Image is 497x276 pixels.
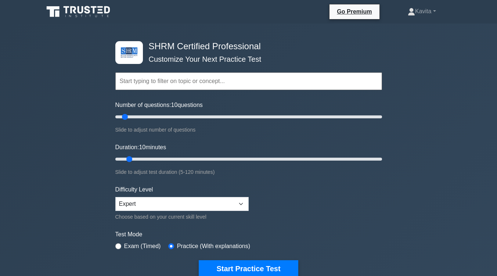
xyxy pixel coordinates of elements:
[171,102,178,108] span: 10
[115,185,153,194] label: Difficulty Level
[390,4,454,19] a: Kavita
[115,143,166,152] label: Duration: minutes
[177,242,250,251] label: Practice (With explanations)
[146,41,346,52] h4: SHRM Certified Professional
[139,144,145,150] span: 10
[115,168,382,176] div: Slide to adjust test duration (5-120 minutes)
[115,72,382,90] input: Start typing to filter on topic or concept...
[124,242,161,251] label: Exam (Timed)
[332,7,376,16] a: Go Premium
[115,230,382,239] label: Test Mode
[115,101,203,110] label: Number of questions: questions
[115,125,382,134] div: Slide to adjust number of questions
[115,212,249,221] div: Choose based on your current skill level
